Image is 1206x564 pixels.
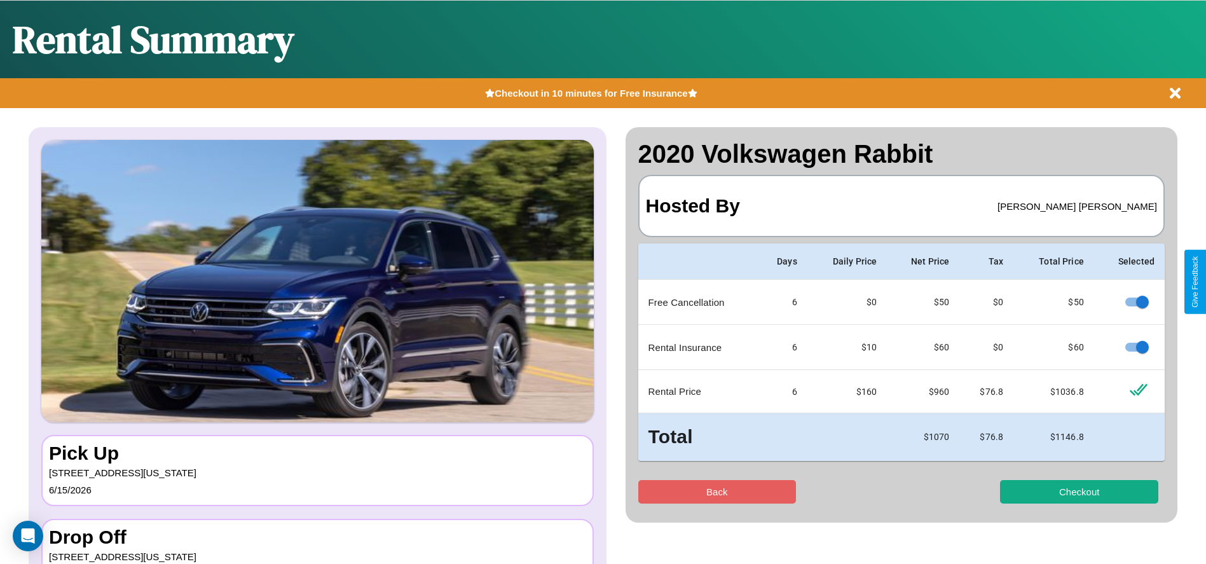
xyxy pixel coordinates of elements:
h3: Total [648,423,748,451]
h3: Hosted By [646,182,740,230]
td: $ 60 [887,325,959,370]
td: 6 [757,370,807,413]
td: $ 76.8 [959,370,1013,413]
h3: Pick Up [49,443,586,464]
h3: Drop Off [49,526,586,548]
td: $ 60 [1013,325,1094,370]
th: Tax [959,244,1013,280]
th: Days [757,244,807,280]
th: Total Price [1013,244,1094,280]
td: $ 50 [887,280,959,325]
p: Free Cancellation [648,294,748,311]
p: Rental Insurance [648,339,748,356]
div: Give Feedback [1191,256,1200,308]
td: $10 [807,325,887,370]
th: Net Price [887,244,959,280]
table: simple table [638,244,1165,461]
td: $ 1036.8 [1013,370,1094,413]
td: $ 160 [807,370,887,413]
p: [PERSON_NAME] [PERSON_NAME] [997,198,1157,215]
th: Daily Price [807,244,887,280]
td: 6 [757,325,807,370]
td: $ 1146.8 [1013,413,1094,461]
h2: 2020 Volkswagen Rabbit [638,140,1165,169]
b: Checkout in 10 minutes for Free Insurance [495,88,687,99]
td: $ 1070 [887,413,959,461]
p: Rental Price [648,383,748,400]
div: Open Intercom Messenger [13,521,43,551]
td: $ 76.8 [959,413,1013,461]
th: Selected [1094,244,1165,280]
td: $0 [807,280,887,325]
td: $0 [959,280,1013,325]
td: 6 [757,280,807,325]
p: [STREET_ADDRESS][US_STATE] [49,464,586,481]
td: $0 [959,325,1013,370]
button: Checkout [1000,480,1158,504]
td: $ 50 [1013,280,1094,325]
h1: Rental Summary [13,13,294,65]
td: $ 960 [887,370,959,413]
button: Back [638,480,797,504]
p: 6 / 15 / 2026 [49,481,586,499]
